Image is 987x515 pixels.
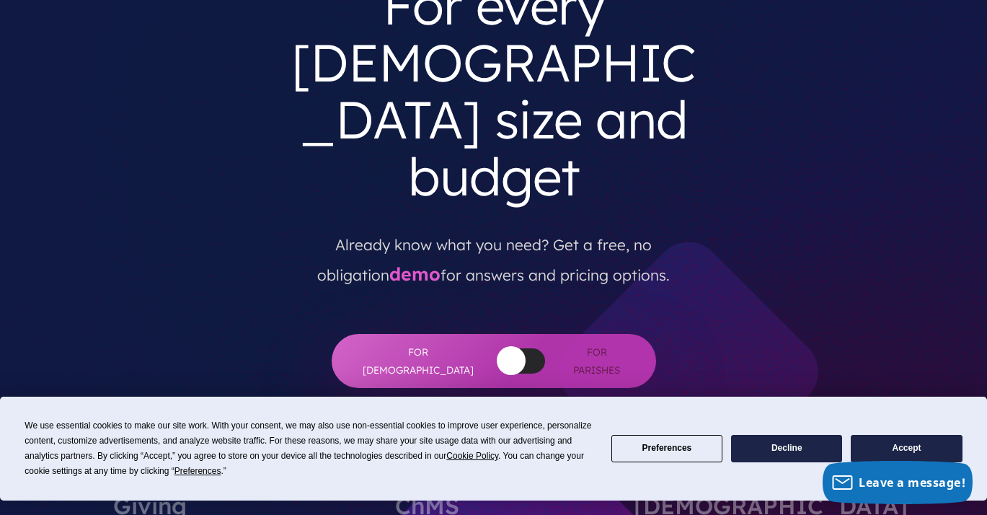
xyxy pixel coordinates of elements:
span: For [DEMOGRAPHIC_DATA] [360,343,476,379]
button: Preferences [611,435,722,463]
button: Accept [851,435,962,463]
span: Leave a message! [859,475,965,490]
span: Cookie Policy [446,451,498,461]
p: Already know what you need? Get a free, no obligation for answers and pricing options. [287,217,701,291]
span: For Parishes [567,343,627,379]
span: Preferences [174,466,221,476]
a: demo [389,263,441,285]
button: Leave a message! [823,461,973,504]
div: We use essential cookies to make our site work. With your consent, we may also use non-essential ... [25,418,593,479]
button: Decline [731,435,842,463]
